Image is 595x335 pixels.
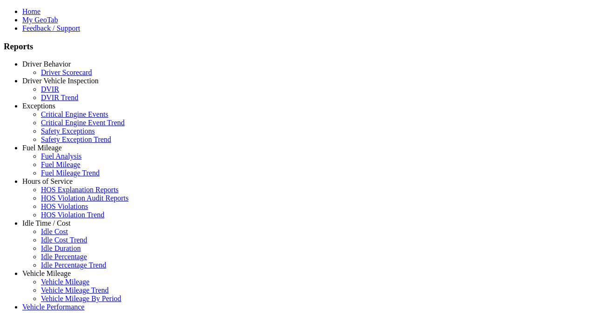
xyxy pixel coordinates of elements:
a: Vehicle Mileage By Period [41,295,121,302]
a: Fuel Analysis [41,152,82,160]
a: Idle Percentage Trend [41,261,106,269]
a: HOS Violation Audit Reports [41,194,129,202]
a: Vehicle Mileage [22,269,71,277]
a: Driver Scorecard [41,68,92,76]
a: Idle Duration [41,244,81,252]
a: Home [22,7,40,15]
a: My GeoTab [22,16,58,24]
a: HOS Violations [41,202,88,210]
a: DVIR [41,85,59,93]
a: HOS Violation Trend [41,211,105,219]
a: Safety Exception Trend [41,135,111,143]
a: Vehicle Performance [22,303,85,311]
a: Safety Exceptions [41,127,95,135]
a: Idle Cost [41,228,68,235]
h3: Reports [4,41,591,52]
a: Hours of Service [22,177,73,185]
a: Idle Percentage [41,253,87,261]
a: Fuel Mileage Trend [41,169,99,177]
a: Feedback / Support [22,24,80,32]
a: Driver Behavior [22,60,71,68]
a: Vehicle Mileage [41,278,89,286]
a: Fuel Mileage [22,144,62,152]
a: Exceptions [22,102,55,110]
a: Vehicle Mileage Trend [41,286,109,294]
a: HOS Explanation Reports [41,186,119,194]
a: Fuel Mileage [41,161,80,168]
a: Idle Cost Trend [41,236,87,244]
a: Critical Engine Events [41,110,108,118]
a: DVIR Trend [41,94,78,101]
a: Critical Engine Event Trend [41,119,125,127]
a: Driver Vehicle Inspection [22,77,99,85]
a: Idle Time / Cost [22,219,71,227]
